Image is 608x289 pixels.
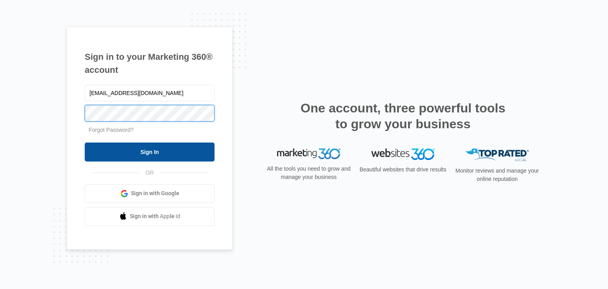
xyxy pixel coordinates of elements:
[130,212,180,221] span: Sign in with Apple Id
[371,148,435,160] img: Websites 360
[89,127,134,133] a: Forgot Password?
[264,165,353,181] p: All the tools you need to grow and manage your business
[298,100,508,132] h2: One account, three powerful tools to grow your business
[85,50,215,76] h1: Sign in to your Marketing 360® account
[131,189,179,198] span: Sign in with Google
[359,165,447,174] p: Beautiful websites that drive results
[85,85,215,101] input: Email
[85,207,215,226] a: Sign in with Apple Id
[85,143,215,162] input: Sign In
[85,184,215,203] a: Sign in with Google
[140,169,160,177] span: OR
[277,148,340,160] img: Marketing 360
[453,167,541,183] p: Monitor reviews and manage your online reputation
[465,148,529,162] img: Top Rated Local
